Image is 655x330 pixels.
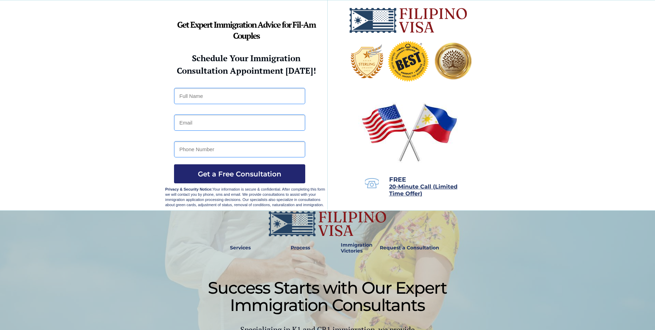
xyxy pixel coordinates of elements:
button: Get a Free Consultation [174,164,305,183]
a: Immigration Victories [338,240,361,256]
a: Request a Consultation [377,240,442,256]
span: Your information is secure & confidential. After completing this form we will contact you by phon... [165,187,325,207]
span: 20-Minute Call (Limited Time Offer) [389,183,457,197]
strong: Schedule Your Immigration [192,53,300,64]
input: Phone Number [174,141,305,157]
strong: Privacy & Security Notice: [165,187,213,191]
span: FREE [389,176,406,183]
strong: Immigration Victories [341,242,373,254]
a: Services [225,240,256,256]
input: Email [174,114,305,131]
span: Get a Free Consultation [174,170,305,178]
strong: Process [291,245,310,251]
strong: Consultation Appointment [DATE]! [177,65,316,76]
a: Process [287,240,314,256]
span: Success Starts with Our Expert Immigration Consultants [208,278,447,315]
strong: Request a Consultation [380,245,439,251]
input: Full Name [174,88,305,104]
a: 20-Minute Call (Limited Time Offer) [389,184,457,196]
strong: Get Expert Immigration Advice for Fil-Am Couples [177,19,316,41]
strong: Services [230,245,251,251]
